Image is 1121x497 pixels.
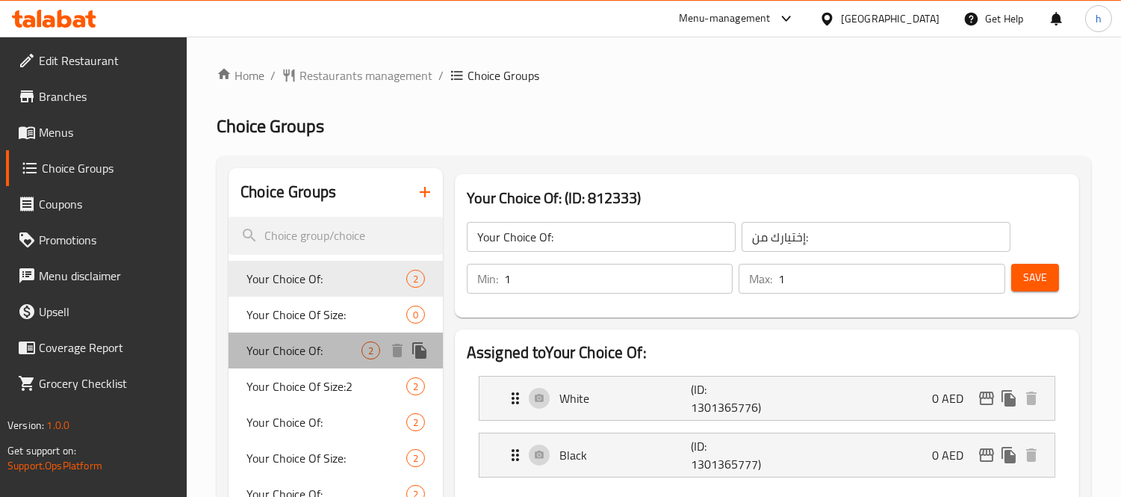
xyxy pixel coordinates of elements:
[998,444,1020,466] button: duplicate
[467,370,1067,427] li: Expand
[282,67,432,84] a: Restaurants management
[299,67,432,84] span: Restaurants management
[438,67,444,84] li: /
[6,258,187,294] a: Menu disclaimer
[841,10,940,27] div: [GEOGRAPHIC_DATA]
[240,181,336,203] h2: Choice Groups
[229,261,443,297] div: Your Choice Of:2
[246,413,406,431] span: Your Choice Of:
[479,433,1055,477] div: Expand
[467,342,1067,364] h2: Assigned to Your Choice Of:
[39,52,176,70] span: Edit Restaurant
[386,339,409,362] button: delete
[975,387,998,410] button: edit
[39,339,176,356] span: Coverage Report
[407,380,424,394] span: 2
[1023,268,1047,287] span: Save
[406,449,425,467] div: Choices
[246,306,406,324] span: Your Choice Of Size:
[6,330,187,365] a: Coverage Report
[246,449,406,467] span: Your Choice Of Size:
[361,342,380,359] div: Choices
[559,389,691,407] p: White
[246,342,361,359] span: Your Choice Of:
[39,195,176,213] span: Coupons
[7,456,102,475] a: Support.OpsPlatform
[229,368,443,404] div: Your Choice Of Size:22
[406,377,425,395] div: Choices
[407,416,424,430] span: 2
[229,440,443,476] div: Your Choice Of Size:2
[6,43,187,78] a: Edit Restaurant
[409,339,431,362] button: duplicate
[559,446,691,464] p: Black
[477,270,498,288] p: Min:
[217,67,264,84] a: Home
[6,114,187,150] a: Menus
[270,67,276,84] li: /
[1096,10,1102,27] span: h
[229,333,443,368] div: Your Choice Of:2deleteduplicate
[39,303,176,321] span: Upsell
[7,416,44,435] span: Version:
[6,365,187,401] a: Grocery Checklist
[749,270,772,288] p: Max:
[6,186,187,222] a: Coupons
[246,270,406,288] span: Your Choice Of:
[679,10,771,28] div: Menu-management
[407,272,424,286] span: 2
[407,308,424,322] span: 0
[46,416,69,435] span: 1.0.0
[246,377,406,395] span: Your Choice Of Size:2
[229,297,443,333] div: Your Choice Of Size:0
[479,377,1055,420] div: Expand
[932,389,975,407] p: 0 AED
[229,217,443,255] input: search
[6,222,187,258] a: Promotions
[406,306,425,324] div: Choices
[998,387,1020,410] button: duplicate
[407,451,424,466] span: 2
[39,267,176,285] span: Menu disclaimer
[691,437,779,473] p: (ID: 1301365777)
[1011,264,1059,291] button: Save
[42,159,176,177] span: Choice Groups
[217,109,324,143] span: Choice Groups
[7,441,76,460] span: Get support on:
[39,374,176,392] span: Grocery Checklist
[975,444,998,466] button: edit
[467,186,1067,210] h3: Your Choice Of: (ID: 812333)
[6,78,187,114] a: Branches
[39,231,176,249] span: Promotions
[1020,444,1043,466] button: delete
[406,413,425,431] div: Choices
[39,87,176,105] span: Branches
[467,427,1067,484] li: Expand
[229,404,443,440] div: Your Choice Of:2
[39,123,176,141] span: Menus
[691,380,779,416] p: (ID: 1301365776)
[932,446,975,464] p: 0 AED
[406,270,425,288] div: Choices
[6,150,187,186] a: Choice Groups
[6,294,187,330] a: Upsell
[362,344,379,358] span: 2
[1020,387,1043,410] button: delete
[468,67,539,84] span: Choice Groups
[217,67,1091,84] nav: breadcrumb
